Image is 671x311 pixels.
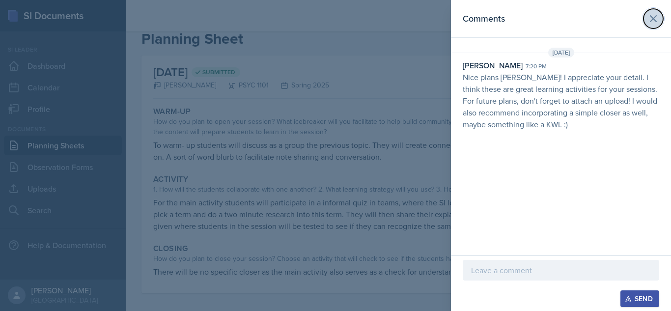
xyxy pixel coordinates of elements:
[463,71,659,130] p: Nice plans [PERSON_NAME]! I appreciate your detail. I think these are great learning activities f...
[526,62,547,71] div: 7:20 pm
[463,12,505,26] h2: Comments
[463,59,523,71] div: [PERSON_NAME]
[548,48,574,57] span: [DATE]
[620,290,659,307] button: Send
[627,295,653,303] div: Send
